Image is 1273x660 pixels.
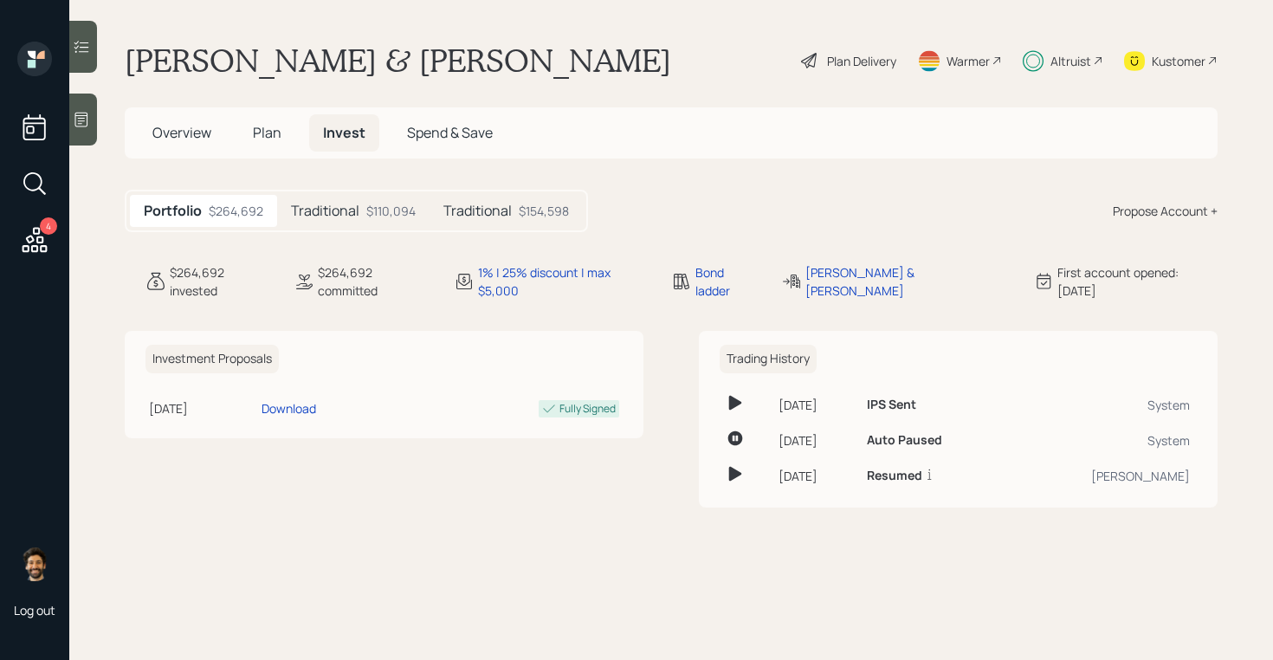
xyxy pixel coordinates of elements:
[1016,396,1190,414] div: System
[695,263,760,300] div: Bond ladder
[805,263,1012,300] div: [PERSON_NAME] & [PERSON_NAME]
[149,399,255,417] div: [DATE]
[478,263,651,300] div: 1% | 25% discount | max $5,000
[1113,202,1218,220] div: Propose Account +
[170,263,273,300] div: $264,692 invested
[867,433,942,448] h6: Auto Paused
[253,123,281,142] span: Plan
[867,398,916,412] h6: IPS Sent
[779,431,853,450] div: [DATE]
[291,203,359,219] h5: Traditional
[323,123,365,142] span: Invest
[1016,467,1190,485] div: [PERSON_NAME]
[152,123,211,142] span: Overview
[779,467,853,485] div: [DATE]
[559,401,616,417] div: Fully Signed
[144,203,202,219] h5: Portfolio
[262,399,316,417] div: Download
[827,52,896,70] div: Plan Delivery
[947,52,990,70] div: Warmer
[1016,431,1190,450] div: System
[867,469,922,483] h6: Resumed
[125,42,671,80] h1: [PERSON_NAME] & [PERSON_NAME]
[145,345,279,373] h6: Investment Proposals
[17,547,52,581] img: eric-schwartz-headshot.png
[40,217,57,235] div: 4
[720,345,817,373] h6: Trading History
[407,123,493,142] span: Spend & Save
[1152,52,1205,70] div: Kustomer
[366,202,416,220] div: $110,094
[779,396,853,414] div: [DATE]
[14,602,55,618] div: Log out
[1057,263,1218,300] div: First account opened: [DATE]
[443,203,512,219] h5: Traditional
[1050,52,1091,70] div: Altruist
[519,202,569,220] div: $154,598
[209,202,263,220] div: $264,692
[318,263,433,300] div: $264,692 committed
